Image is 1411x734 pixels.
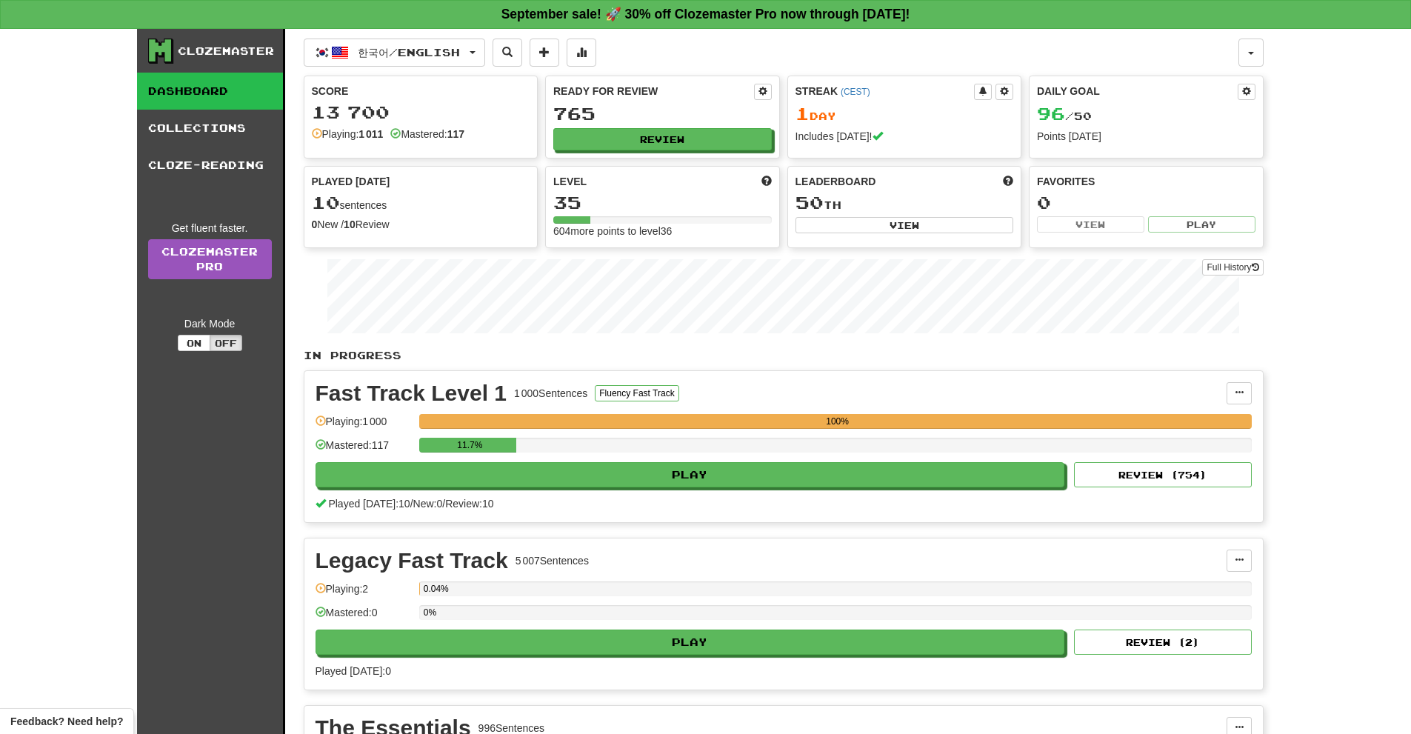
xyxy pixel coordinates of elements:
[553,104,772,123] div: 765
[841,87,870,97] a: (CEST)
[316,605,412,630] div: Mastered: 0
[312,218,318,230] strong: 0
[553,174,587,189] span: Level
[1148,216,1255,233] button: Play
[316,462,1065,487] button: Play
[312,127,384,141] div: Playing:
[148,239,272,279] a: ClozemasterPro
[358,46,460,59] span: 한국어 / English
[148,316,272,331] div: Dark Mode
[316,438,412,462] div: Mastered: 117
[1037,174,1255,189] div: Favorites
[1037,216,1144,233] button: View
[795,104,1014,124] div: Day
[493,39,522,67] button: Search sentences
[137,110,283,147] a: Collections
[312,174,390,189] span: Played [DATE]
[795,174,876,189] span: Leaderboard
[178,44,274,59] div: Clozemaster
[442,498,445,510] span: /
[304,348,1264,363] p: In Progress
[358,128,383,140] strong: 1 011
[1037,129,1255,144] div: Points [DATE]
[795,103,810,124] span: 1
[516,553,589,568] div: 5 007 Sentences
[553,193,772,212] div: 35
[530,39,559,67] button: Add sentence to collection
[312,217,530,232] div: New / Review
[514,386,587,401] div: 1 000 Sentences
[1037,110,1092,122] span: / 50
[1074,630,1252,655] button: Review (2)
[137,73,283,110] a: Dashboard
[424,438,516,453] div: 11.7%
[312,103,530,121] div: 13 700
[10,714,123,729] span: Open feedback widget
[1037,84,1238,100] div: Daily Goal
[178,335,210,351] button: On
[553,224,772,238] div: 604 more points to level 36
[413,498,443,510] span: New: 0
[553,128,772,150] button: Review
[210,335,242,351] button: Off
[761,174,772,189] span: Score more points to level up
[410,498,413,510] span: /
[390,127,464,141] div: Mastered:
[312,192,340,213] span: 10
[312,84,530,99] div: Score
[445,498,493,510] span: Review: 10
[553,84,754,99] div: Ready for Review
[1003,174,1013,189] span: This week in points, UTC
[316,550,508,572] div: Legacy Fast Track
[316,414,412,438] div: Playing: 1 000
[795,193,1014,213] div: th
[148,221,272,236] div: Get fluent faster.
[1037,193,1255,212] div: 0
[304,39,485,67] button: 한국어/English
[595,385,678,401] button: Fluency Fast Track
[1037,103,1065,124] span: 96
[344,218,356,230] strong: 10
[795,129,1014,144] div: Includes [DATE]!
[795,217,1014,233] button: View
[316,382,507,404] div: Fast Track Level 1
[795,192,824,213] span: 50
[501,7,910,21] strong: September sale! 🚀 30% off Clozemaster Pro now through [DATE]!
[316,665,391,677] span: Played [DATE]: 0
[424,414,1252,429] div: 100%
[137,147,283,184] a: Cloze-Reading
[316,581,412,606] div: Playing: 2
[316,630,1065,655] button: Play
[1202,259,1263,276] button: Full History
[447,128,464,140] strong: 117
[328,498,410,510] span: Played [DATE]: 10
[567,39,596,67] button: More stats
[1074,462,1252,487] button: Review (754)
[795,84,975,99] div: Streak
[312,193,530,213] div: sentences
